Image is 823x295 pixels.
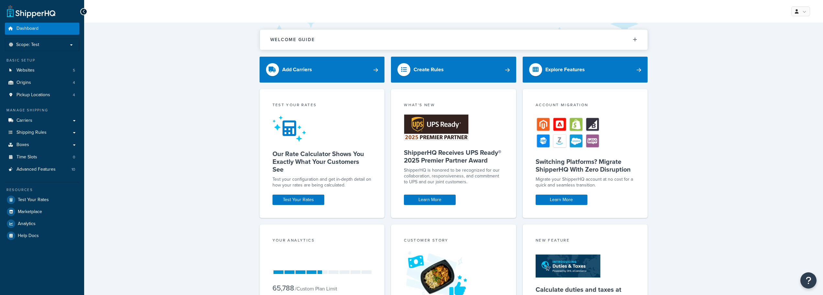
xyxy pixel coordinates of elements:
a: Carriers [5,115,79,127]
span: Marketplace [18,209,42,215]
span: Analytics [18,221,36,227]
li: Time Slots [5,151,79,163]
h5: Switching Platforms? Migrate ShipperHQ With Zero Disruption [536,158,635,173]
a: Time Slots0 [5,151,79,163]
div: Migrate your ShipperHQ account at no cost for a quick and seamless transition. [536,176,635,188]
a: Pickup Locations4 [5,89,79,101]
span: 10 [72,167,75,172]
span: Scope: Test [16,42,39,48]
h5: ShipperHQ Receives UPS Ready® 2025 Premier Partner Award [404,149,503,164]
span: 4 [73,80,75,85]
div: Basic Setup [5,58,79,63]
a: Dashboard [5,23,79,35]
span: Boxes [17,142,29,148]
small: / Custom Plan Limit [295,285,337,292]
a: Create Rules [391,57,516,83]
div: Manage Shipping [5,108,79,113]
a: Websites5 [5,64,79,76]
li: Advanced Features [5,164,79,176]
div: Create Rules [414,65,444,74]
div: Add Carriers [282,65,312,74]
a: Help Docs [5,230,79,242]
p: ShipperHQ is honored to be recognized for our collaboration, responsiveness, and commitment to UP... [404,167,503,185]
li: Pickup Locations [5,89,79,101]
a: Advanced Features10 [5,164,79,176]
span: 65,788 [272,283,294,293]
div: What's New [404,102,503,109]
div: Customer Story [404,237,503,245]
a: Learn More [536,195,587,205]
a: Marketplace [5,206,79,218]
span: Dashboard [17,26,39,31]
a: Test Your Rates [5,194,79,206]
span: 5 [73,68,75,73]
div: Your Analytics [272,237,372,245]
span: Origins [17,80,31,85]
h5: Our Rate Calculator Shows You Exactly What Your Customers See [272,150,372,173]
span: Test Your Rates [18,197,49,203]
div: Test your configuration and get in-depth detail on how your rates are being calculated. [272,176,372,188]
a: Origins4 [5,77,79,89]
a: Boxes [5,139,79,151]
span: Help Docs [18,233,39,239]
button: Welcome Guide [260,29,648,50]
span: 0 [73,154,75,160]
span: Shipping Rules [17,130,47,135]
div: Explore Features [545,65,585,74]
a: Test Your Rates [272,195,324,205]
li: Websites [5,64,79,76]
span: 4 [73,92,75,98]
div: Test your rates [272,102,372,109]
span: Time Slots [17,154,37,160]
a: Shipping Rules [5,127,79,139]
button: Open Resource Center [800,272,817,289]
div: Resources [5,187,79,193]
span: Carriers [17,118,32,123]
span: Websites [17,68,35,73]
h2: Welcome Guide [270,37,315,42]
span: Advanced Features [17,167,56,172]
a: Add Carriers [260,57,385,83]
div: Account Migration [536,102,635,109]
a: Explore Features [523,57,648,83]
a: Analytics [5,218,79,230]
a: Learn More [404,195,456,205]
span: Pickup Locations [17,92,50,98]
div: New Feature [536,237,635,245]
li: Origins [5,77,79,89]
